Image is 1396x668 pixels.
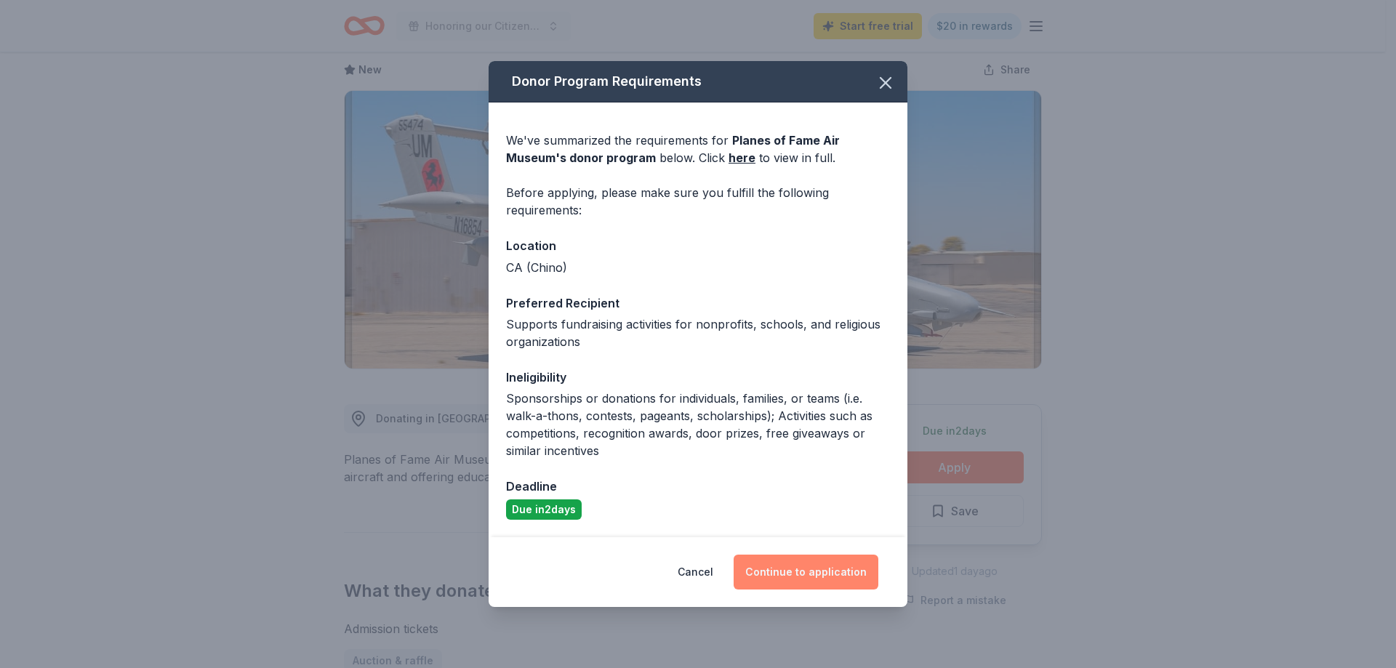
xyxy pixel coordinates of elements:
[506,294,890,313] div: Preferred Recipient
[506,184,890,219] div: Before applying, please make sure you fulfill the following requirements:
[506,236,890,255] div: Location
[506,315,890,350] div: Supports fundraising activities for nonprofits, schools, and religious organizations
[734,555,878,589] button: Continue to application
[678,555,713,589] button: Cancel
[506,477,890,496] div: Deadline
[729,149,755,166] a: here
[506,132,890,166] div: We've summarized the requirements for below. Click to view in full.
[506,368,890,387] div: Ineligibility
[489,61,907,102] div: Donor Program Requirements
[506,390,890,459] div: Sponsorships or donations for individuals, families, or teams (i.e. walk-a-thons, contests, pagea...
[506,259,890,276] div: CA (Chino)
[506,499,582,520] div: Due in 2 days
